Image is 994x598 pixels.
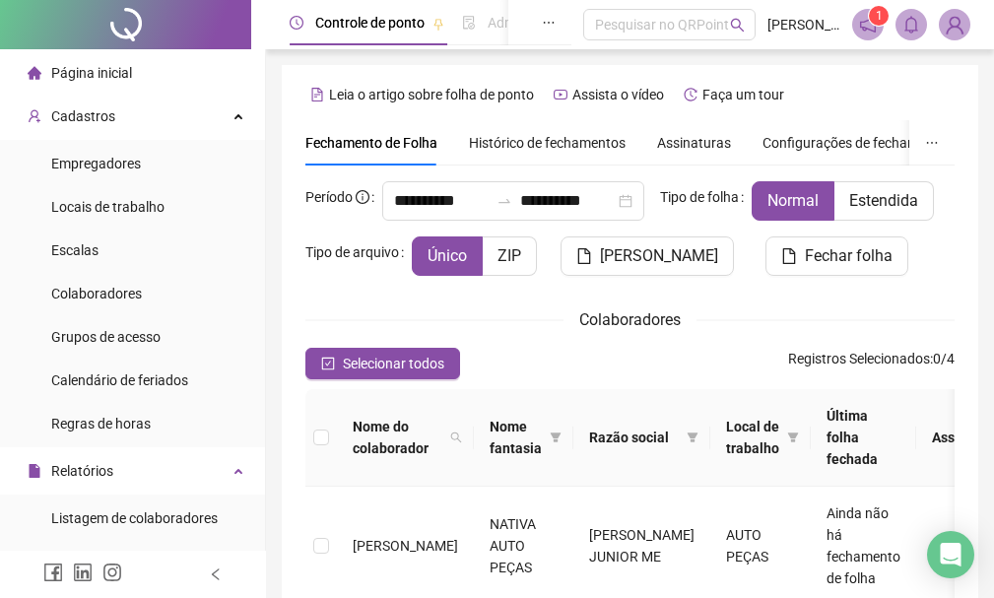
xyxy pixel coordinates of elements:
[572,87,664,102] span: Assista o vídeo
[305,189,353,205] span: Período
[811,389,916,487] th: Última folha fechada
[310,88,324,101] span: file-text
[827,505,900,586] span: Ainda não há fechamento de folha
[762,136,947,150] span: Configurações de fechamento
[683,423,702,452] span: filter
[684,88,697,101] span: history
[102,563,122,582] span: instagram
[702,87,784,102] span: Faça um tour
[305,135,437,151] span: Fechamento de Folha
[940,10,969,39] img: 94102
[353,538,458,554] span: [PERSON_NAME]
[353,416,442,459] span: Nome do colaborador
[788,351,930,366] span: Registros Selecionados
[657,136,731,150] span: Assinaturas
[876,9,883,23] span: 1
[726,416,779,459] span: Local de trabalho
[497,193,512,209] span: swap-right
[579,310,681,329] span: Colaboradores
[781,248,797,264] span: file
[805,244,893,268] span: Fechar folha
[902,16,920,33] span: bell
[787,432,799,443] span: filter
[561,236,734,276] button: [PERSON_NAME]
[450,432,462,443] span: search
[428,246,467,265] span: Único
[497,193,512,209] span: to
[356,190,369,204] span: info-circle
[488,15,589,31] span: Admissão digital
[576,248,592,264] span: file
[542,16,556,30] span: ellipsis
[305,348,460,379] button: Selecionar todos
[767,14,840,35] span: [PERSON_NAME] Auto pecas
[432,18,444,30] span: pushpin
[73,563,93,582] span: linkedin
[859,16,877,33] span: notification
[550,432,562,443] span: filter
[51,510,218,526] span: Listagem de colaboradores
[687,432,698,443] span: filter
[51,108,115,124] span: Cadastros
[497,246,521,265] span: ZIP
[849,191,918,210] span: Estendida
[51,156,141,171] span: Empregadores
[28,109,41,123] span: user-add
[343,353,444,374] span: Selecionar todos
[589,427,679,448] span: Razão social
[783,412,803,463] span: filter
[767,191,819,210] span: Normal
[869,6,889,26] sup: 1
[51,329,161,345] span: Grupos de acesso
[51,463,113,479] span: Relatórios
[321,357,335,370] span: check-square
[660,186,739,208] span: Tipo de folha
[469,135,626,151] span: Histórico de fechamentos
[51,416,151,432] span: Regras de horas
[315,15,425,31] span: Controle de ponto
[600,244,718,268] span: [PERSON_NAME]
[546,412,565,463] span: filter
[788,348,955,379] span: : 0 / 4
[51,286,142,301] span: Colaboradores
[290,16,303,30] span: clock-circle
[925,136,939,150] span: ellipsis
[209,567,223,581] span: left
[51,372,188,388] span: Calendário de feriados
[490,416,542,459] span: Nome fantasia
[909,120,955,166] button: ellipsis
[446,412,466,463] span: search
[305,241,399,263] span: Tipo de arquivo
[765,236,908,276] button: Fechar folha
[554,88,567,101] span: youtube
[43,563,63,582] span: facebook
[51,199,165,215] span: Locais de trabalho
[28,66,41,80] span: home
[28,464,41,478] span: file
[329,87,534,102] span: Leia o artigo sobre folha de ponto
[462,16,476,30] span: file-done
[51,242,99,258] span: Escalas
[927,531,974,578] div: Open Intercom Messenger
[730,18,745,33] span: search
[51,65,132,81] span: Página inicial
